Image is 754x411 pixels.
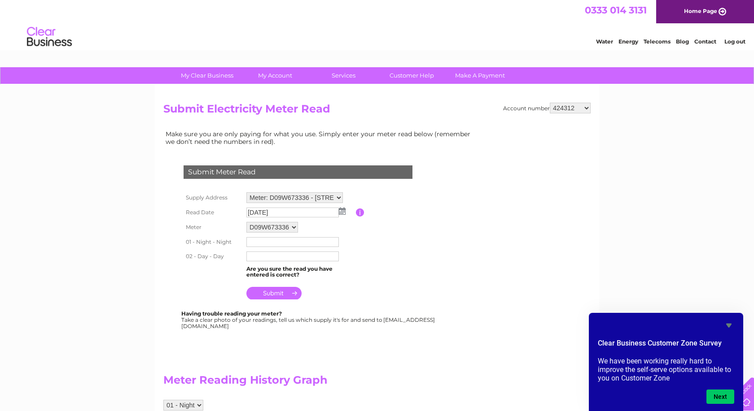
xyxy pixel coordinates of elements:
button: Hide survey [723,320,734,331]
div: Account number [503,103,591,113]
a: Blog [676,38,689,45]
th: Read Date [181,205,244,220]
a: My Clear Business [170,67,244,84]
a: Water [596,38,613,45]
a: Services [307,67,381,84]
th: Meter [181,220,244,235]
th: 02 - Day - Day [181,249,244,264]
h2: Clear Business Customer Zone Survey [598,338,734,353]
th: 01 - Night - Night [181,235,244,249]
div: Submit Meter Read [184,165,412,179]
td: Are you sure the read you have entered is correct? [244,264,356,281]
img: logo.png [26,23,72,51]
div: Clear Business Customer Zone Survey [598,320,734,404]
a: Customer Help [375,67,449,84]
p: We have been working really hard to improve the self-serve options available to you on Customer Zone [598,357,734,382]
a: Make A Payment [443,67,517,84]
b: Having trouble reading your meter? [181,310,282,317]
div: Clear Business is a trading name of Verastar Limited (registered in [GEOGRAPHIC_DATA] No. 3667643... [166,5,590,43]
a: My Account [238,67,312,84]
a: 0333 014 3131 [585,4,647,16]
h2: Submit Electricity Meter Read [163,103,591,120]
td: Make sure you are only paying for what you use. Simply enter your meter read below (remember we d... [163,128,478,147]
h2: Meter Reading History Graph [163,374,478,391]
input: Submit [246,287,302,299]
img: ... [339,208,346,215]
a: Log out [724,38,745,45]
a: Telecoms [644,38,671,45]
th: Supply Address [181,190,244,205]
div: Take a clear photo of your readings, tell us which supply it's for and send to [EMAIL_ADDRESS][DO... [181,311,436,329]
button: Next question [706,389,734,404]
a: Energy [618,38,638,45]
input: Information [356,208,364,216]
a: Contact [694,38,716,45]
